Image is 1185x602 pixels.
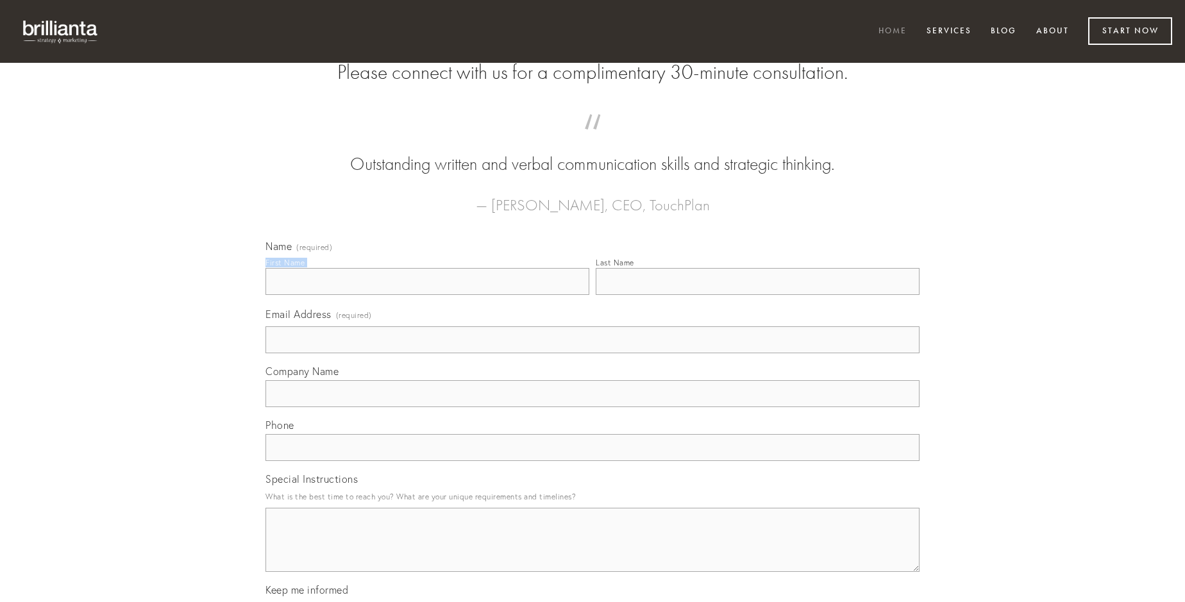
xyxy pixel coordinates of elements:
[265,488,920,505] p: What is the best time to reach you? What are your unique requirements and timelines?
[265,365,339,378] span: Company Name
[265,258,305,267] div: First Name
[265,472,358,485] span: Special Instructions
[265,240,292,253] span: Name
[265,60,920,85] h2: Please connect with us for a complimentary 30-minute consultation.
[286,177,899,218] figcaption: — [PERSON_NAME], CEO, TouchPlan
[336,306,372,324] span: (required)
[286,127,899,177] blockquote: Outstanding written and verbal communication skills and strategic thinking.
[982,21,1025,42] a: Blog
[296,244,332,251] span: (required)
[265,308,332,321] span: Email Address
[596,258,634,267] div: Last Name
[1088,17,1172,45] a: Start Now
[265,419,294,431] span: Phone
[870,21,915,42] a: Home
[1028,21,1077,42] a: About
[265,583,348,596] span: Keep me informed
[13,13,109,50] img: brillianta - research, strategy, marketing
[286,127,899,152] span: “
[918,21,980,42] a: Services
